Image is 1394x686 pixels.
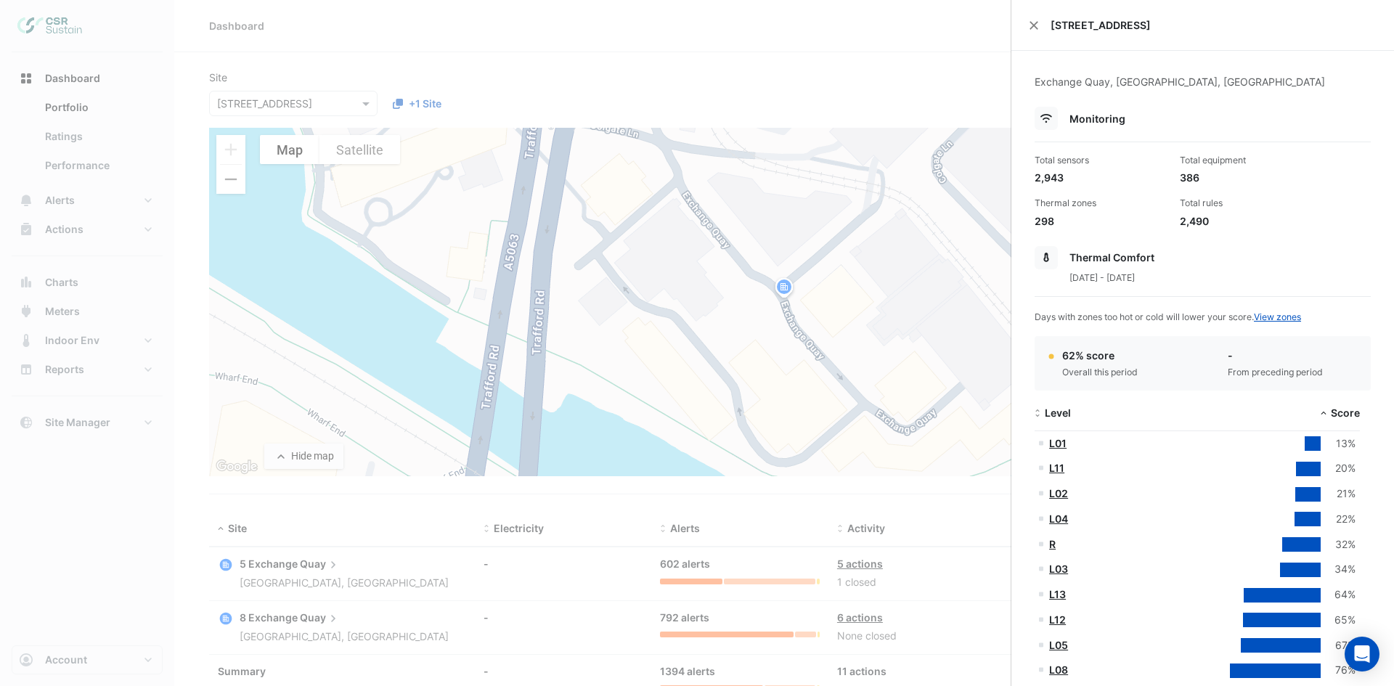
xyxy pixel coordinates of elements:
[1180,170,1313,185] div: 386
[1321,662,1356,679] div: 76%
[1321,486,1356,502] div: 21%
[1029,20,1039,30] button: Close
[1035,213,1168,229] div: 298
[1321,460,1356,477] div: 20%
[1321,587,1356,603] div: 64%
[1049,663,1068,676] a: L08
[1180,213,1313,229] div: 2,490
[1049,563,1068,575] a: L03
[1049,639,1068,651] a: L05
[1049,588,1066,600] a: L13
[1228,366,1323,379] div: From preceding period
[1049,538,1056,550] a: R
[1345,637,1379,671] div: Open Intercom Messenger
[1035,311,1301,322] span: Days with zones too hot or cold will lower your score.
[1062,348,1138,363] div: 62% score
[1069,113,1125,125] span: Monitoring
[1035,170,1168,185] div: 2,943
[1321,561,1356,578] div: 34%
[1180,197,1313,210] div: Total rules
[1049,513,1068,525] a: L04
[1049,462,1064,474] a: L11
[1180,154,1313,167] div: Total equipment
[1045,407,1071,419] span: Level
[1321,637,1356,654] div: 67%
[1228,348,1323,363] div: -
[1069,272,1135,283] span: [DATE] - [DATE]
[1069,251,1154,264] span: Thermal Comfort
[1049,613,1066,626] a: L12
[1049,437,1067,449] a: L01
[1321,436,1356,452] div: 13%
[1035,74,1371,107] div: Exchange Quay, [GEOGRAPHIC_DATA], [GEOGRAPHIC_DATA]
[1321,511,1356,528] div: 22%
[1254,311,1301,322] a: View zones
[1035,154,1168,167] div: Total sensors
[1051,17,1377,33] span: [STREET_ADDRESS]
[1062,366,1138,379] div: Overall this period
[1321,612,1356,629] div: 65%
[1321,536,1356,553] div: 32%
[1331,407,1360,419] span: Score
[1049,487,1068,499] a: L02
[1035,197,1168,210] div: Thermal zones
